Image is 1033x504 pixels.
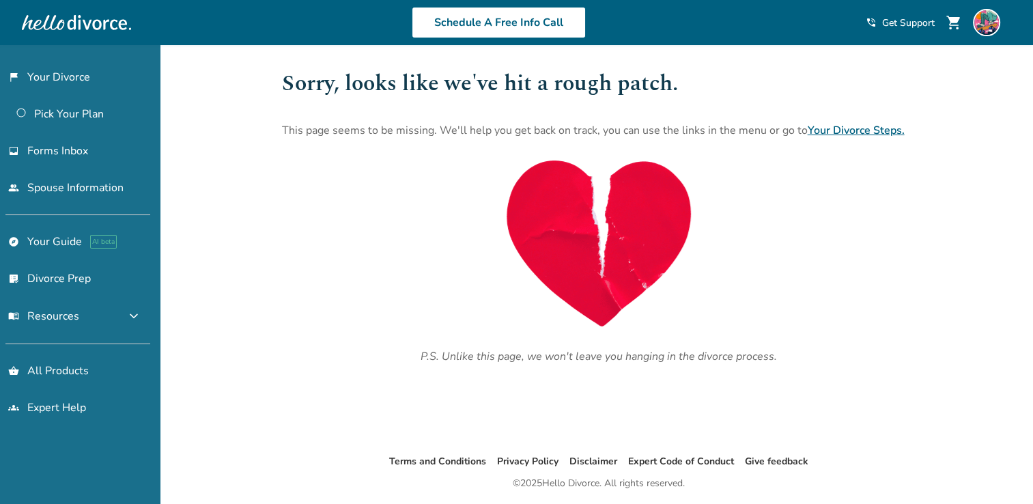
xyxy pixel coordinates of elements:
[282,348,916,365] p: P.S. Unlike this page, we won't leave you hanging in the divorce process.
[500,160,697,326] img: 404
[8,311,19,322] span: menu_book
[569,453,617,470] li: Disclaimer
[866,16,935,29] a: phone_in_talkGet Support
[389,455,486,468] a: Terms and Conditions
[412,7,586,38] a: Schedule A Free Info Call
[8,365,19,376] span: shopping_basket
[8,402,19,413] span: groups
[866,17,877,28] span: phone_in_talk
[973,9,1000,36] img: Al Imran Hossain
[282,67,916,100] h1: Sorry, looks like we've hit a rough patch.
[745,453,808,470] li: Give feedback
[8,72,19,83] span: flag_2
[497,455,558,468] a: Privacy Policy
[946,14,962,31] span: shopping_cart
[27,143,88,158] span: Forms Inbox
[8,182,19,193] span: people
[90,235,117,249] span: AI beta
[808,123,905,138] a: Your Divorce Steps.
[282,122,916,139] p: This page seems to be missing. We'll help you get back on track, you can use the links in the men...
[513,475,685,492] div: © 2025 Hello Divorce. All rights reserved.
[882,16,935,29] span: Get Support
[8,309,79,324] span: Resources
[628,455,734,468] a: Expert Code of Conduct
[8,273,19,284] span: list_alt_check
[126,308,142,324] span: expand_more
[8,145,19,156] span: inbox
[8,236,19,247] span: explore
